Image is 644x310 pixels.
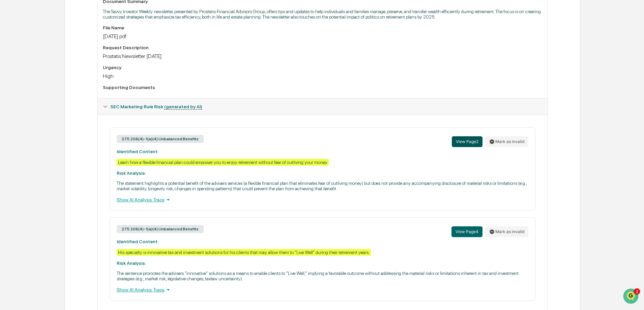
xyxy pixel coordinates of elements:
[117,170,146,176] strong: Risk Analysis:
[164,104,202,110] u: (generated by AI)
[117,180,528,191] p: The statement highlights a potential benefit of the advisers services (a flexible financial plan ...
[622,288,641,306] iframe: Open customer support
[13,133,42,139] span: Data Lookup
[60,92,74,97] span: [DATE]
[103,25,542,30] div: File Name
[110,104,202,109] span: SEC Marketing Rule Risk
[103,65,542,70] div: Urgency
[4,130,45,142] a: 🔎Data Lookup
[117,260,146,266] strong: Risk Analysis:
[46,117,86,129] a: 🗄️Attestations
[56,120,84,126] span: Attestations
[485,226,528,237] button: Mark as invalid
[103,33,542,39] div: [DATE].pdf
[117,249,371,256] div: His specialty is innovative tax and investment solutions for his clients that may allow them to "...
[7,133,12,139] div: 🔎
[117,271,528,281] p: The sentence promotes the advisers "innovative" solutions as a means to enable clients to "Live W...
[56,92,58,97] span: •
[117,149,158,154] strong: Identified Content:
[97,98,548,115] div: SEC Marketing Rule Risk (generated by AI)
[117,286,528,293] div: Show AI Analysis Trace
[7,85,18,96] img: Ed Schembor
[105,74,123,82] button: See all
[117,225,204,233] div: 275.206(4)-1(a)(4) Unbalanced Benefits
[485,136,528,147] button: Mark as invalid
[21,92,55,97] span: [PERSON_NAME]
[451,226,482,237] button: View Page4
[103,45,542,50] div: Request Description
[4,117,46,129] a: 🖐️Preclearance
[117,239,158,244] strong: Identified Content:
[452,136,482,147] button: View Page2
[30,58,93,64] div: We're available if you need us!
[48,149,82,154] a: Powered byPylon
[103,53,542,59] div: Prostatis Newsletter [DATE]
[117,196,528,203] div: Show AI Analysis Trace
[14,52,26,64] img: 6558925923028_b42adfe598fdc8269267_72.jpg
[103,9,542,20] p: The Savvy Investor Weekly newsletter, presented by Prostatis Financial Advisors Group, offers tip...
[67,149,82,154] span: Pylon
[7,14,123,25] p: How can we help?
[103,85,542,90] div: Supporting Documents
[30,52,111,58] div: Start new chat
[7,120,12,126] div: 🖐️
[13,120,43,126] span: Preclearance
[13,92,19,97] img: 1746055101610-c473b297-6a78-478c-a979-82029cc54cd1
[115,54,123,62] button: Start new chat
[49,120,54,126] div: 🗄️
[7,52,19,64] img: 1746055101610-c473b297-6a78-478c-a979-82029cc54cd1
[117,135,204,143] div: 275.206(4)-1(a)(4) Unbalanced Benefits
[117,159,329,166] div: Learn how a flexible financial plan could empower you to enjoy retirement without fear of outlivi...
[7,75,45,80] div: Past conversations
[103,73,542,79] div: High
